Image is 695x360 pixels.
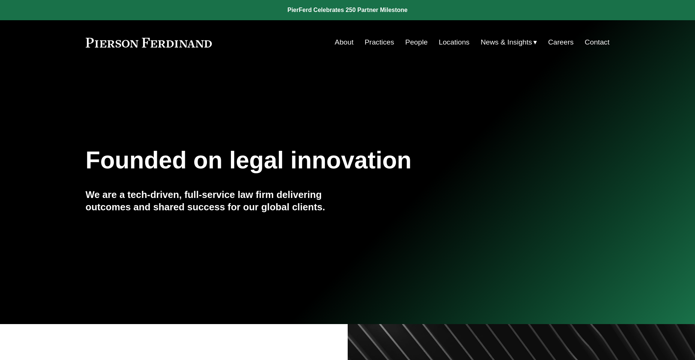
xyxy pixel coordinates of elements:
a: People [405,35,428,49]
a: folder dropdown [481,35,537,49]
span: News & Insights [481,36,532,49]
h1: Founded on legal innovation [86,147,522,174]
a: Practices [365,35,394,49]
h4: We are a tech-driven, full-service law firm delivering outcomes and shared success for our global... [86,189,348,213]
a: Contact [585,35,609,49]
a: Locations [439,35,469,49]
a: About [335,35,353,49]
a: Careers [548,35,573,49]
